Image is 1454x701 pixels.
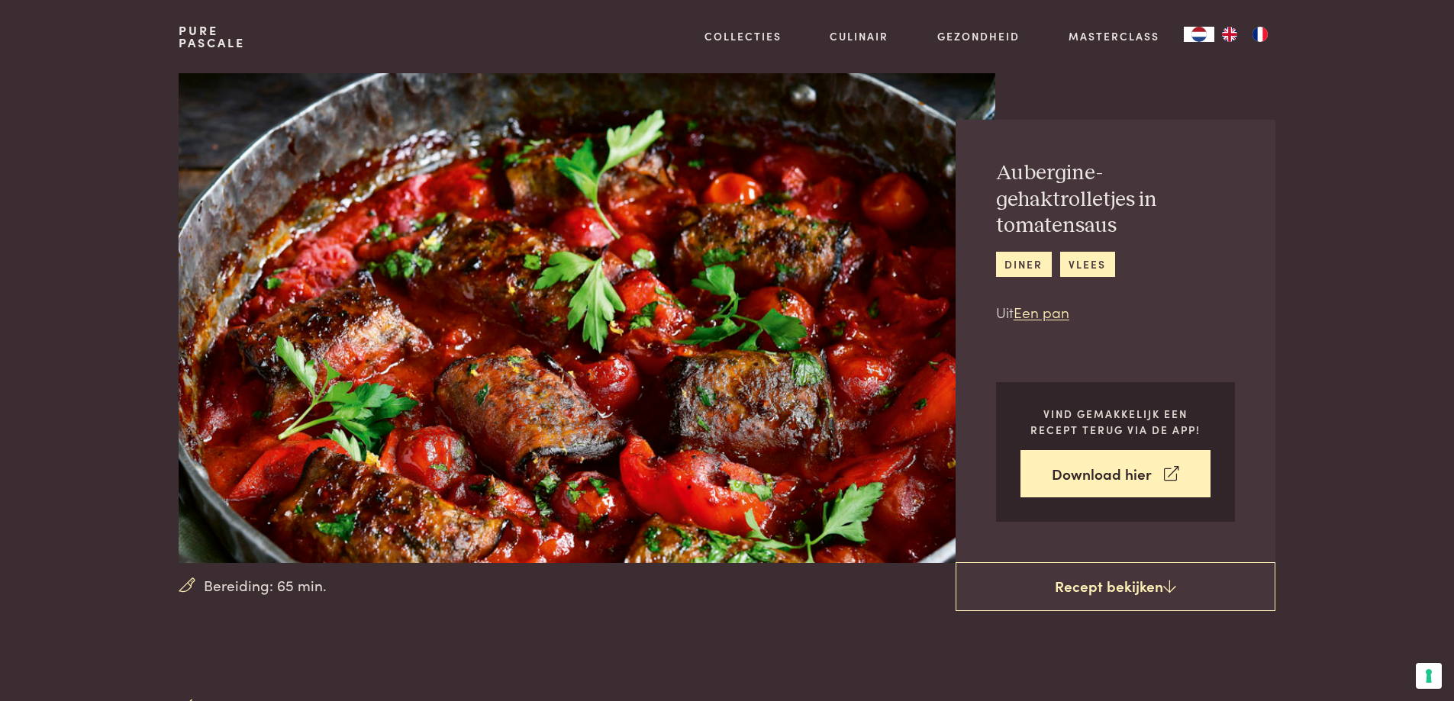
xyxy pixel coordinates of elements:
[1020,406,1211,437] p: Vind gemakkelijk een recept terug via de app!
[1214,27,1245,42] a: EN
[1014,301,1069,322] a: Een pan
[996,160,1235,240] h2: Aubergine-gehaktrolletjes in tomatensaus
[1069,28,1159,44] a: Masterclass
[996,301,1235,323] p: Uit
[1184,27,1214,42] a: NL
[937,28,1020,44] a: Gezondheid
[1060,252,1115,277] a: vlees
[704,28,782,44] a: Collecties
[1416,663,1442,689] button: Uw voorkeuren voor toestemming voor trackingtechnologieën
[830,28,888,44] a: Culinair
[204,574,327,596] span: Bereiding: 65 min.
[1184,27,1214,42] div: Language
[956,562,1275,611] a: Recept bekijken
[1184,27,1275,42] aside: Language selected: Nederlands
[1245,27,1275,42] a: FR
[996,252,1052,277] a: diner
[1020,450,1211,498] a: Download hier
[179,73,995,563] img: Aubergine-gehaktrolletjes in tomatensaus
[179,24,245,49] a: PurePascale
[1214,27,1275,42] ul: Language list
